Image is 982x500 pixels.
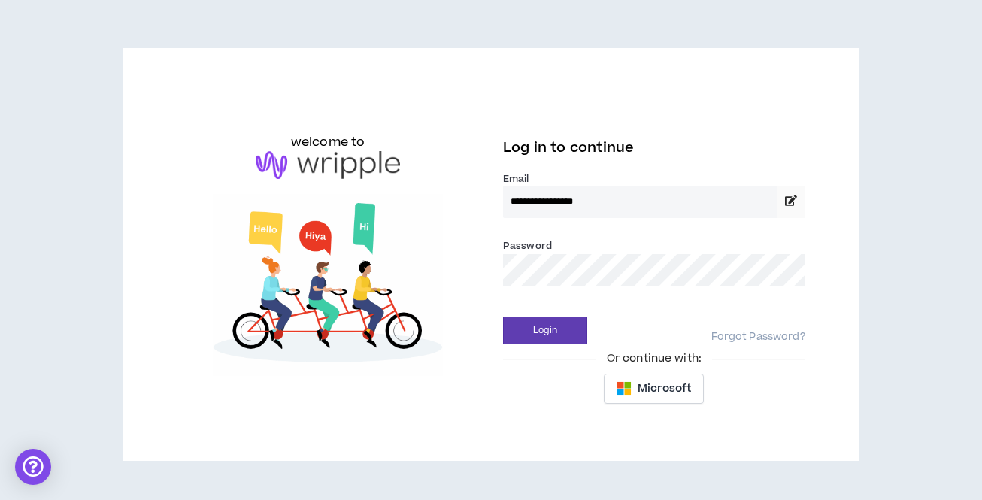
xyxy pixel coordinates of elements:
label: Email [503,172,805,186]
button: Login [503,317,587,344]
h6: welcome to [291,133,365,151]
span: Log in to continue [503,138,634,157]
span: Microsoft [638,380,691,397]
a: Forgot Password? [711,330,805,344]
img: logo-brand.png [256,151,400,180]
div: Open Intercom Messenger [15,449,51,485]
img: Welcome to Wripple [177,194,479,376]
span: Or continue with: [596,350,712,367]
button: Microsoft [604,374,704,404]
label: Password [503,239,552,253]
